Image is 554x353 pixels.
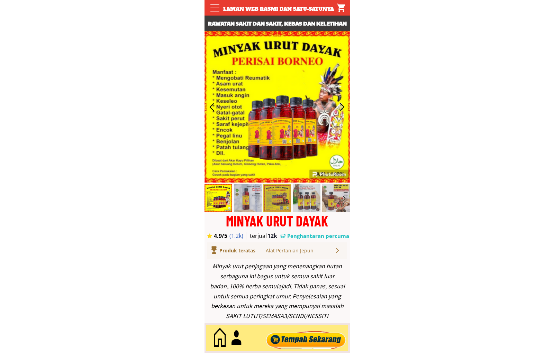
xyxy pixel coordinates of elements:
[287,232,349,240] h3: Penghantaran percuma
[229,232,247,240] h3: (1.2k)
[219,5,338,13] div: Laman web rasmi dan satu-satunya
[214,232,233,240] h3: 4.9/5
[205,214,350,228] div: MINYAK URUT DAYAK
[208,261,346,321] div: Minyak urut penjagaan yang menenangkan hutan serbaguna ini bagus untuk semua sakit luar badan..10...
[219,247,275,254] div: Produk teratas
[267,232,279,240] h3: 12k
[205,19,350,28] h3: Rawatan sakit dan sakit, kebas dan keletihan
[266,247,335,254] div: Alat Pertanian Jepun
[250,232,273,240] h3: terjual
